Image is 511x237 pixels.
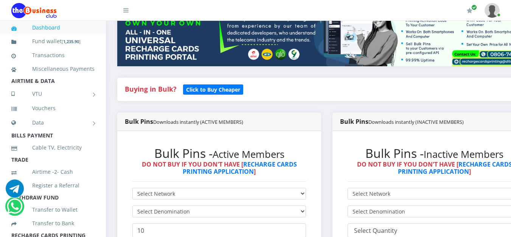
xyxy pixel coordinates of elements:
[11,163,95,181] a: Airtime -2- Cash
[125,84,176,94] strong: Buying in Bulk?
[471,5,477,10] span: Renew/Upgrade Subscription
[186,86,240,93] b: Click to Buy Cheaper
[340,117,464,126] strong: Bulk Pins
[11,3,57,18] img: Logo
[11,19,95,36] a: Dashboard
[11,201,95,218] a: Transfer to Wallet
[11,84,95,103] a: VTU
[485,3,500,18] img: User
[11,177,95,194] a: Register a Referral
[11,33,95,50] a: Fund wallet[1,235.90]
[11,60,95,78] a: Miscellaneous Payments
[153,118,243,125] small: Downloads instantly (ACTIVE MEMBERS)
[142,160,297,176] strong: DO NOT BUY IF YOU DON'T HAVE [ ]
[183,84,243,94] a: Click to Buy Cheaper
[132,146,306,161] h2: Bulk Pins -
[62,39,81,44] small: [ ]
[63,39,79,44] b: 1,235.90
[11,47,95,64] a: Transactions
[11,139,95,156] a: Cable TV, Electricity
[6,185,24,198] a: Chat for support
[424,148,503,161] small: Inactive Members
[213,148,284,161] small: Active Members
[125,117,243,126] strong: Bulk Pins
[183,160,297,176] a: RECHARGE CARDS PRINTING APPLICATION
[467,8,472,14] i: Renew/Upgrade Subscription
[11,215,95,232] a: Transfer to Bank
[11,100,95,117] a: Vouchers
[11,113,95,132] a: Data
[368,118,464,125] small: Downloads instantly (INACTIVE MEMBERS)
[7,203,22,215] a: Chat for support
